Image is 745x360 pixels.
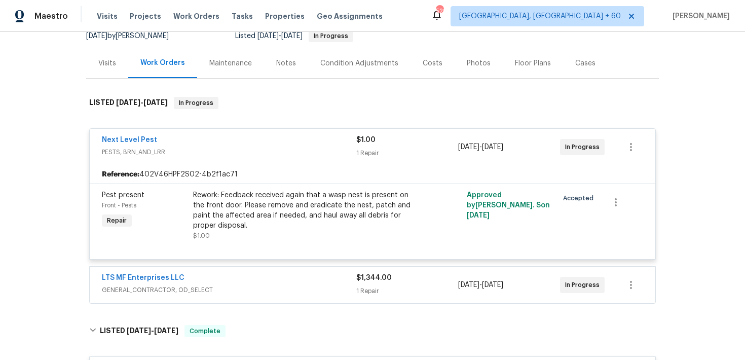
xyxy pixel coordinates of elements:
[127,327,151,334] span: [DATE]
[116,99,168,106] span: -
[102,169,139,179] b: Reference:
[98,58,116,68] div: Visits
[467,58,491,68] div: Photos
[102,192,144,199] span: Pest present
[482,143,503,151] span: [DATE]
[97,11,118,21] span: Visits
[116,99,140,106] span: [DATE]
[130,11,161,21] span: Projects
[356,148,458,158] div: 1 Repair
[185,326,225,336] span: Complete
[423,58,442,68] div: Costs
[436,6,443,16] div: 529
[140,58,185,68] div: Work Orders
[257,32,279,40] span: [DATE]
[467,212,490,219] span: [DATE]
[356,274,392,281] span: $1,344.00
[102,274,184,281] a: LTS MF Enterprises LLC
[458,281,479,289] span: [DATE]
[458,142,503,152] span: -
[482,281,503,289] span: [DATE]
[281,32,303,40] span: [DATE]
[143,99,168,106] span: [DATE]
[668,11,730,21] span: [PERSON_NAME]
[317,11,383,21] span: Geo Assignments
[320,58,398,68] div: Condition Adjustments
[257,32,303,40] span: -
[565,280,604,290] span: In Progress
[86,87,659,119] div: LISTED [DATE]-[DATE]In Progress
[232,13,253,20] span: Tasks
[86,32,107,40] span: [DATE]
[86,30,181,42] div: by [PERSON_NAME]
[34,11,68,21] span: Maestro
[459,11,621,21] span: [GEOGRAPHIC_DATA], [GEOGRAPHIC_DATA] + 60
[235,32,353,40] span: Listed
[276,58,296,68] div: Notes
[467,192,550,219] span: Approved by [PERSON_NAME]. S on
[209,58,252,68] div: Maintenance
[458,280,503,290] span: -
[563,193,598,203] span: Accepted
[575,58,595,68] div: Cases
[173,11,219,21] span: Work Orders
[356,286,458,296] div: 1 Repair
[127,327,178,334] span: -
[193,190,415,231] div: Rework: Feedback received again that a wasp nest is present on the front door. Please remove and ...
[515,58,551,68] div: Floor Plans
[102,285,356,295] span: GENERAL_CONTRACTOR, OD_SELECT
[89,97,168,109] h6: LISTED
[103,215,131,226] span: Repair
[102,136,157,143] a: Next Level Pest
[90,165,655,184] div: 402V46HPF2S02-4b2f1ac71
[458,143,479,151] span: [DATE]
[86,315,659,347] div: LISTED [DATE]-[DATE]Complete
[193,233,210,239] span: $1.00
[100,325,178,337] h6: LISTED
[310,33,352,39] span: In Progress
[154,327,178,334] span: [DATE]
[175,98,217,108] span: In Progress
[102,147,356,157] span: PESTS, BRN_AND_LRR
[265,11,305,21] span: Properties
[356,136,376,143] span: $1.00
[102,202,136,208] span: Front - Pests
[565,142,604,152] span: In Progress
